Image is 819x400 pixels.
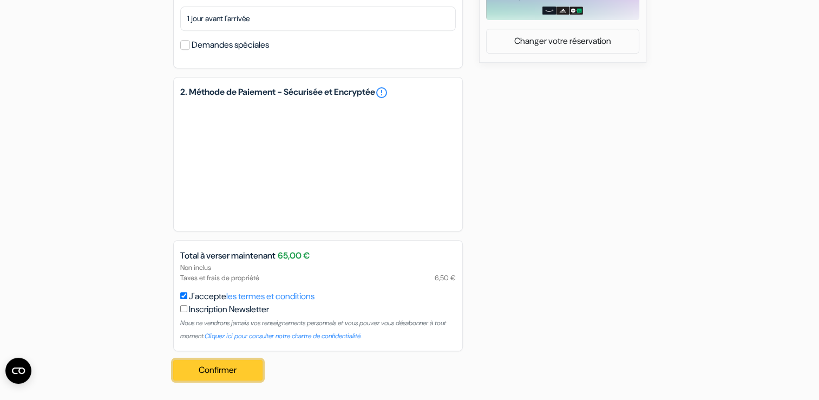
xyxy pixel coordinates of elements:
[174,262,462,283] div: Non inclus Taxes et frais de propriété
[173,360,263,380] button: Confirmer
[435,273,456,283] span: 6,50 €
[278,249,310,262] span: 65,00 €
[5,358,31,384] button: Ouvrir le widget CMP
[487,31,639,51] a: Changer votre réservation
[189,303,269,316] label: Inscription Newsletter
[178,101,458,224] iframe: Cadre de saisie sécurisé pour le paiement
[375,86,388,99] a: error_outline
[180,319,446,340] small: Nous ne vendrons jamais vos renseignements personnels et vous pouvez vous désabonner à tout moment.
[205,332,362,340] a: Cliquez ici pour consulter notre chartre de confidentialité.
[180,86,456,99] h5: 2. Méthode de Paiement - Sécurisée et Encryptée
[192,37,269,53] label: Demandes spéciales
[189,290,315,303] label: J'accepte
[569,7,583,15] img: uber-uber-eats-card.png
[180,249,276,262] span: Total à verser maintenant
[556,7,569,15] img: adidas-card.png
[226,291,315,302] a: les termes et conditions
[542,7,556,15] img: amazon-card-no-text.png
